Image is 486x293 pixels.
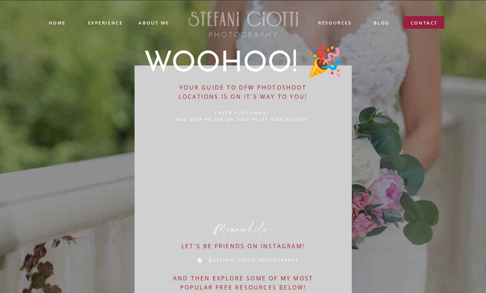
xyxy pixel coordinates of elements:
[318,19,352,27] a: resources
[198,223,289,236] p: Meanwhile:
[411,19,438,29] a: contact
[160,274,326,292] a: And then EXPLORE some of my most popular free resources below!
[174,110,310,126] a: check your email!And keep an eye on that pesky junk folder!
[136,50,351,75] h1: WOOHOO! 🎉
[49,19,66,26] a: Home
[374,19,389,27] a: blog
[138,19,170,26] a: ABOUT ME
[175,83,312,103] a: Your GUIDE TO DFW PHOTOSHOOT LOCATIONS is on it's way to you!
[174,110,310,126] p: check your email! And keep an eye on that pesky junk folder!
[208,257,298,264] a: @Stefani_Ciotti_Photography
[88,19,123,25] a: experience
[180,242,307,248] a: Let's be friends on instagram!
